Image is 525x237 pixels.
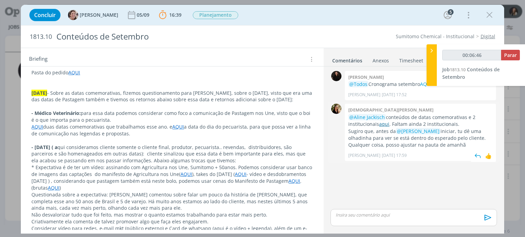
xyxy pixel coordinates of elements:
[172,123,184,130] a: AQUI
[348,107,433,113] b: [DEMOGRAPHIC_DATA][PERSON_NAME]
[53,28,298,45] div: Conteúdos de Setembro
[68,10,78,20] img: A
[442,10,453,20] button: 5
[485,152,492,160] div: 👍
[331,71,341,81] img: S
[348,74,384,80] b: [PERSON_NAME]
[373,57,389,64] div: Anexos
[29,9,60,21] button: Concluir
[31,69,313,76] p: Pasta do pedido
[397,128,440,134] span: @[PERSON_NAME]
[31,110,313,123] p: para essa data podemos considerar como foco a comunicação de Pastagem nos Une, visto que o boi é ...
[349,114,385,120] span: @Aline Jackisch
[31,218,313,225] p: Criativamente ela comenta de talvez promover algo que faça eles engajarem.
[180,171,192,177] a: AQUI
[31,164,313,191] p: * Expectativa é de ter um vídeo: assinando com Agricultura nos Une, Sumitomo + 50anos. Podemos co...
[382,152,407,159] span: [DATE] 17:59
[157,10,183,20] button: 16:39
[68,69,80,76] a: AQUI
[379,121,389,127] a: aqui
[442,66,500,80] span: Conteúdos de Setembro
[399,54,423,64] a: Timesheet
[481,33,495,40] a: Digital
[349,81,367,87] span: @Todos
[137,13,151,17] div: 05/09
[450,66,466,73] span: 1813.10
[504,52,517,58] span: Parar
[396,33,474,40] a: Sumitomo Chemical - Institucional
[420,81,432,87] a: AQUI
[288,178,300,184] a: AQUI
[448,9,454,15] div: 5
[31,191,313,212] p: Questionada sobre a expectativa: [PERSON_NAME] comentou sobre falar um pouco da história de [PERS...
[473,151,483,161] img: answer.svg
[332,54,363,64] a: Comentários
[31,90,47,96] strong: [DATE]
[31,123,43,130] a: AQUI
[31,144,313,164] p: qui consideramos cliente somente o cliente final, produtor, pecuarista.. revendas, distribuidores...
[501,50,520,60] button: Parar
[348,152,380,159] p: [PERSON_NAME]
[331,104,341,114] img: C
[192,11,239,19] button: Planejamento
[193,11,238,19] span: Planejamento
[348,114,493,128] p: conteúdos de datas comemorativas e 2 institucionais . Faltam ainda 2 institucionais.
[235,171,246,177] a: AQUI
[348,81,493,88] p: Cronograma setembro
[68,10,118,20] button: A[PERSON_NAME]
[348,128,493,149] p: Sugiro que, antes da iniciar, tu dê uma olhadinha para ver se está dentro do esperado pelo client...
[48,184,59,191] a: AQUI
[31,110,81,116] strong: - Médico Veterinário:
[21,5,504,234] div: dialog
[31,211,313,218] p: Não desvalorizar tudo que foi feito, mas mostrar o quanto estamos trabalhando para estar mais perto.
[31,123,313,137] p: duas datas comemorativas que trabalhamos esse ano. e a data do dia do pecuarista, para que possa ...
[29,55,48,64] span: Briefing
[442,66,500,80] a: Job1813.10Conteúdos de Setembro
[31,90,313,103] p: - Sobre as datas comemorativas, fizemos questionamento para [PERSON_NAME], sobre o [DATE], visto ...
[348,92,380,98] p: [PERSON_NAME]
[30,33,52,41] span: 1813.10
[34,12,56,18] span: Concluir
[31,144,57,150] strong: - [DATE] ( a
[169,12,181,18] span: 16:39
[382,92,407,98] span: [DATE] 17:52
[80,13,118,17] span: [PERSON_NAME]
